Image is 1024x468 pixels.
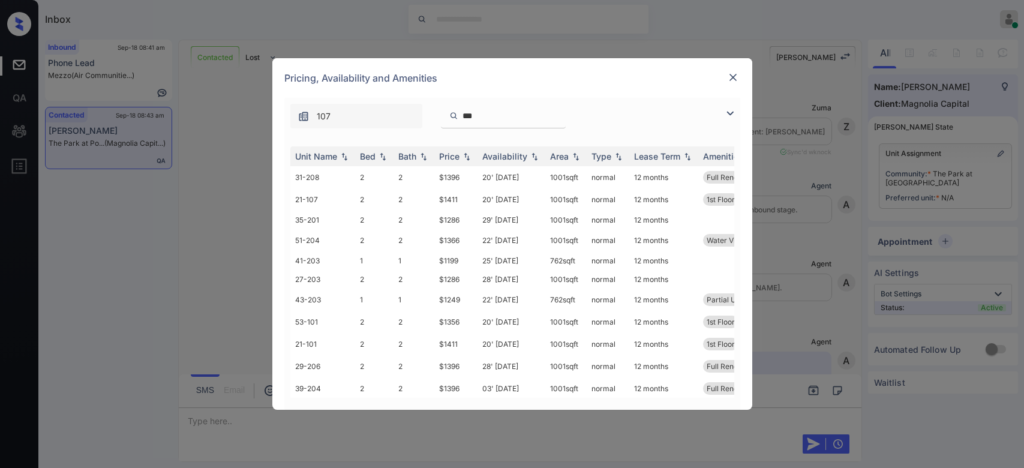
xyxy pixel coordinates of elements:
[570,152,582,161] img: sorting
[587,270,629,289] td: normal
[707,362,764,371] span: Full Renovation...
[545,251,587,270] td: 762 sqft
[681,152,693,161] img: sorting
[290,166,355,188] td: 31-208
[434,311,478,333] td: $1356
[298,110,310,122] img: icon-zuma
[272,58,752,98] div: Pricing, Availability and Amenities
[587,333,629,355] td: normal
[394,229,434,251] td: 2
[355,355,394,377] td: 2
[434,188,478,211] td: $1411
[461,152,473,161] img: sorting
[478,251,545,270] td: 25' [DATE]
[377,152,389,161] img: sorting
[545,166,587,188] td: 1001 sqft
[707,236,746,245] span: Water View
[290,188,355,211] td: 21-107
[290,270,355,289] td: 27-203
[545,229,587,251] td: 1001 sqft
[355,211,394,229] td: 2
[398,151,416,161] div: Bath
[545,211,587,229] td: 1001 sqft
[707,295,765,304] span: Partial Upgrade...
[290,211,355,229] td: 35-201
[434,289,478,311] td: $1249
[629,289,698,311] td: 12 months
[439,151,460,161] div: Price
[545,377,587,400] td: 1001 sqft
[478,211,545,229] td: 29' [DATE]
[355,251,394,270] td: 1
[290,311,355,333] td: 53-101
[587,188,629,211] td: normal
[634,151,680,161] div: Lease Term
[707,173,764,182] span: Full Renovation...
[629,377,698,400] td: 12 months
[587,355,629,377] td: normal
[545,355,587,377] td: 1001 sqft
[528,152,540,161] img: sorting
[587,166,629,188] td: normal
[394,355,434,377] td: 2
[290,333,355,355] td: 21-101
[629,211,698,229] td: 12 months
[587,229,629,251] td: normal
[434,166,478,188] td: $1396
[545,333,587,355] td: 1001 sqft
[587,311,629,333] td: normal
[394,333,434,355] td: 2
[478,355,545,377] td: 28' [DATE]
[290,229,355,251] td: 51-204
[707,195,735,204] span: 1st Floor
[478,166,545,188] td: 20' [DATE]
[355,311,394,333] td: 2
[591,151,611,161] div: Type
[394,251,434,270] td: 1
[355,333,394,355] td: 2
[545,270,587,289] td: 1001 sqft
[727,71,739,83] img: close
[394,211,434,229] td: 2
[629,251,698,270] td: 12 months
[707,340,735,349] span: 1st Floor
[434,211,478,229] td: $1286
[317,110,331,123] span: 107
[418,152,430,161] img: sorting
[394,289,434,311] td: 1
[394,311,434,333] td: 2
[482,151,527,161] div: Availability
[355,289,394,311] td: 1
[629,188,698,211] td: 12 months
[629,166,698,188] td: 12 months
[707,384,764,393] span: Full Renovation...
[629,355,698,377] td: 12 months
[355,229,394,251] td: 2
[550,151,569,161] div: Area
[629,333,698,355] td: 12 months
[449,110,458,121] img: icon-zuma
[629,311,698,333] td: 12 months
[587,251,629,270] td: normal
[434,355,478,377] td: $1396
[394,188,434,211] td: 2
[612,152,624,161] img: sorting
[360,151,376,161] div: Bed
[338,152,350,161] img: sorting
[290,251,355,270] td: 41-203
[587,211,629,229] td: normal
[290,355,355,377] td: 29-206
[478,289,545,311] td: 22' [DATE]
[434,333,478,355] td: $1411
[707,317,735,326] span: 1st Floor
[295,151,337,161] div: Unit Name
[703,151,743,161] div: Amenities
[629,229,698,251] td: 12 months
[434,251,478,270] td: $1199
[355,188,394,211] td: 2
[434,377,478,400] td: $1396
[587,289,629,311] td: normal
[355,377,394,400] td: 2
[723,106,737,121] img: icon-zuma
[434,270,478,289] td: $1286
